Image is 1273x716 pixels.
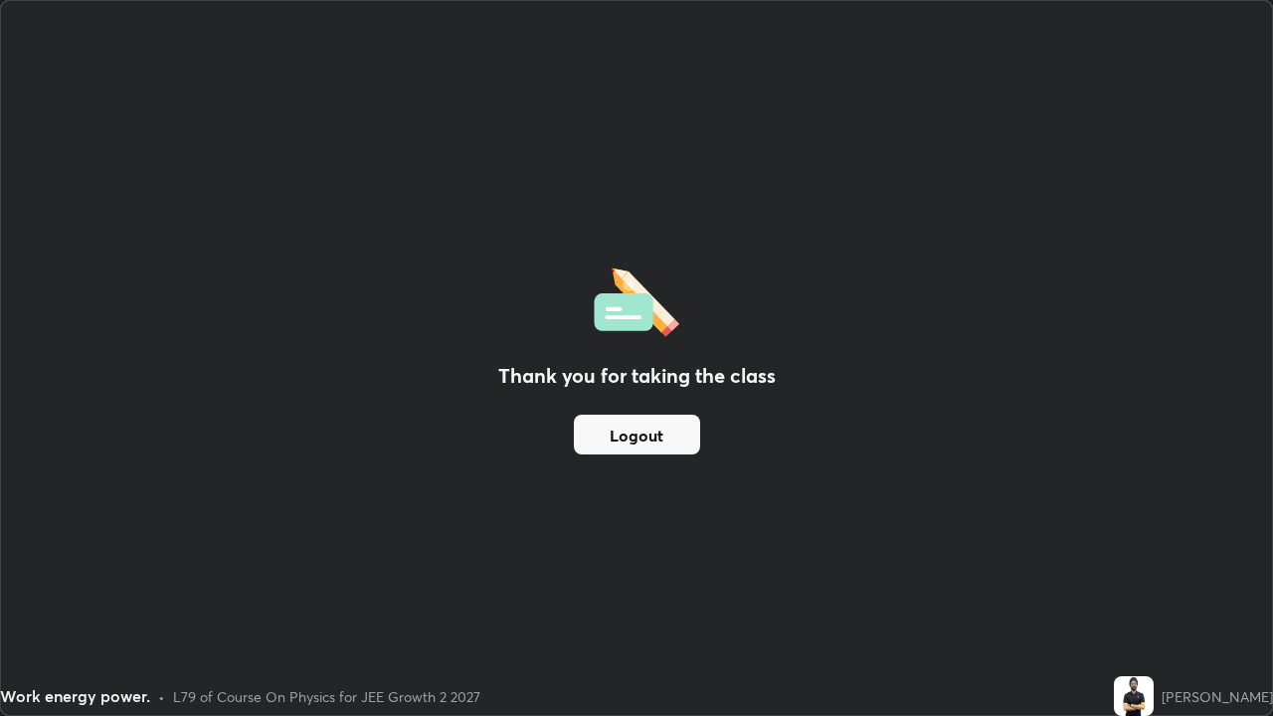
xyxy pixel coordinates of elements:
[1162,686,1273,707] div: [PERSON_NAME]
[498,361,776,391] h2: Thank you for taking the class
[173,686,480,707] div: L79 of Course On Physics for JEE Growth 2 2027
[158,686,165,707] div: •
[574,415,700,454] button: Logout
[594,262,679,337] img: offlineFeedback.1438e8b3.svg
[1114,676,1154,716] img: 087365211523460ba100aba77a1fb983.png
